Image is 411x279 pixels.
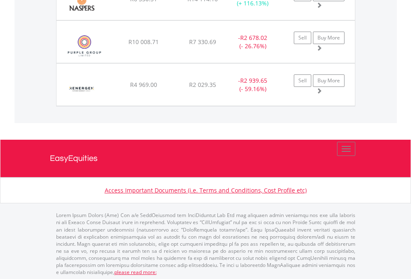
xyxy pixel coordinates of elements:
p: Lorem Ipsum Dolors (Ame) Con a/e SeddOeiusmod tem InciDiduntut Lab Etd mag aliquaen admin veniamq... [56,212,355,276]
a: Sell [294,74,311,87]
img: EQU.ZA.PPE.png [61,31,108,61]
a: Sell [294,32,311,44]
img: EQU.ZA.REN.png [61,74,103,104]
a: please read more: [114,269,157,276]
span: R10 008.71 [128,38,159,46]
a: EasyEquities [50,140,362,177]
span: R7 330.69 [189,38,216,46]
a: Buy More [313,74,345,87]
span: R2 678.02 [240,34,267,42]
span: R2 939.65 [240,77,267,84]
div: - (- 59.16%) [227,77,279,93]
a: Access Important Documents (i.e. Terms and Conditions, Cost Profile etc) [105,186,307,194]
a: Buy More [313,32,345,44]
span: R4 969.00 [130,81,157,89]
span: R2 029.35 [189,81,216,89]
div: - (- 26.76%) [227,34,279,50]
